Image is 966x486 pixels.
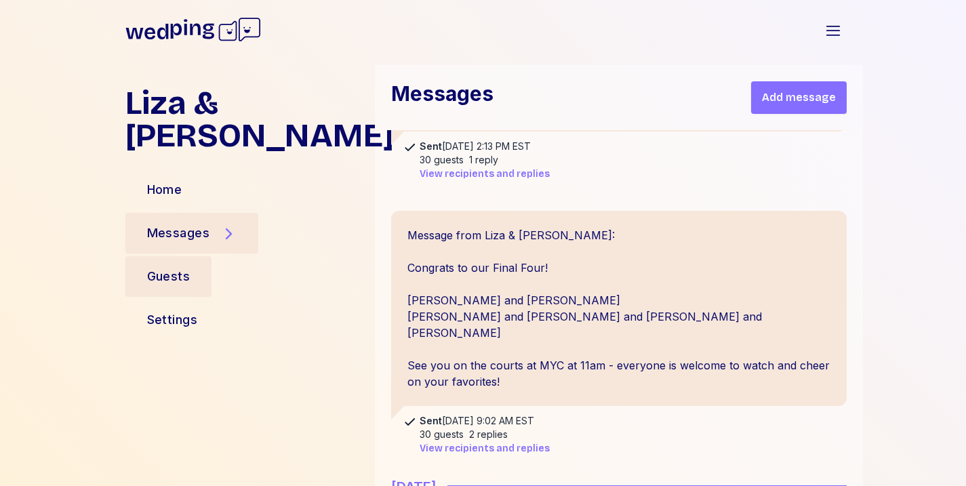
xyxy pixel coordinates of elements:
[469,153,498,167] div: 1 reply
[391,211,847,406] div: Message from Liza & [PERSON_NAME]: Congrats to our Final Four! [PERSON_NAME] and [PERSON_NAME] [P...
[751,81,847,114] button: Add message
[147,310,198,329] div: Settings
[147,267,190,286] div: Guests
[147,224,210,243] div: Messages
[762,89,836,106] span: Add message
[125,87,364,152] h1: Liza & [PERSON_NAME]
[420,428,464,441] div: 30 guests
[420,153,464,167] div: 30 guests
[391,81,494,114] h1: Messages
[147,180,182,199] div: Home
[420,167,550,181] button: View recipients and replies
[420,414,550,428] div: [DATE] 9:02 AM EST
[420,140,442,152] span: Sent
[420,415,442,426] span: Sent
[420,140,550,153] div: [DATE] 2:13 PM EST
[469,428,508,441] div: 2 replies
[420,442,550,455] button: View recipients and replies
